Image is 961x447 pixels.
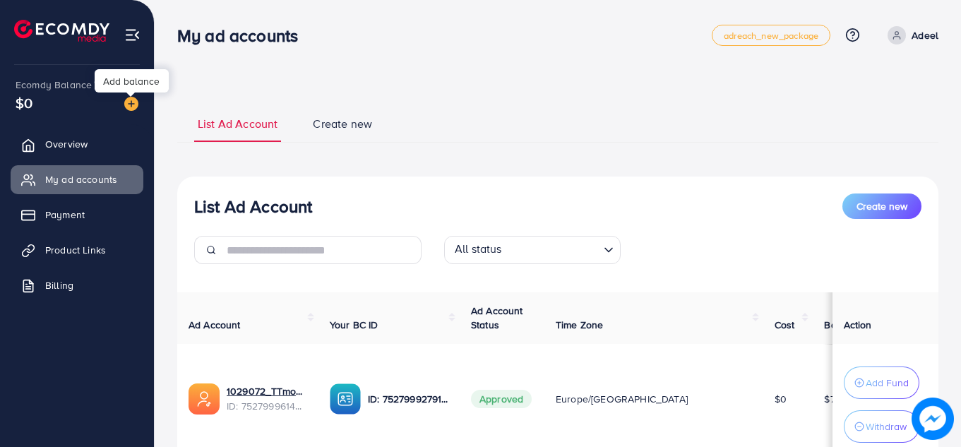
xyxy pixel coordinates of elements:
a: My ad accounts [11,165,143,193]
span: Cost [775,318,795,332]
a: 1029072_TTmonigrow_1752749004212 [227,384,307,398]
span: Ad Account Status [471,304,523,332]
h3: My ad accounts [177,25,309,46]
span: Overview [45,137,88,151]
span: Product Links [45,243,106,257]
span: Time Zone [556,318,603,332]
h3: List Ad Account [194,196,312,217]
span: Ad Account [189,318,241,332]
span: Action [844,318,872,332]
a: Adeel [882,26,938,44]
a: adreach_new_package [712,25,830,46]
img: ic-ba-acc.ded83a64.svg [330,383,361,415]
img: image [124,97,138,111]
span: Create new [313,116,372,132]
img: ic-ads-acc.e4c84228.svg [189,383,220,415]
span: ID: 7527999614847467521 [227,399,307,413]
a: Product Links [11,236,143,264]
a: Overview [11,130,143,158]
span: Payment [45,208,85,222]
button: Create new [842,193,921,219]
p: Withdraw [866,418,907,435]
img: menu [124,27,141,43]
p: Add Fund [866,374,909,391]
a: Billing [11,271,143,299]
span: Your BC ID [330,318,378,332]
button: Withdraw [844,410,919,443]
p: ID: 7527999279103574032 [368,391,448,407]
img: logo [14,20,109,42]
span: Create new [856,199,907,213]
div: <span class='underline'>1029072_TTmonigrow_1752749004212</span></br>7527999614847467521 [227,384,307,413]
div: Add balance [95,69,169,93]
span: Billing [45,278,73,292]
span: $0 [16,93,32,113]
input: Search for option [506,239,598,261]
span: Approved [471,390,532,408]
span: Ecomdy Balance [16,78,92,92]
p: Adeel [912,27,938,44]
img: image [912,398,954,440]
span: adreach_new_package [724,31,818,40]
button: Add Fund [844,366,919,399]
div: Search for option [444,236,621,264]
span: My ad accounts [45,172,117,186]
a: Payment [11,201,143,229]
span: $0 [775,392,787,406]
span: All status [452,238,505,261]
span: Europe/[GEOGRAPHIC_DATA] [556,392,688,406]
span: List Ad Account [198,116,277,132]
